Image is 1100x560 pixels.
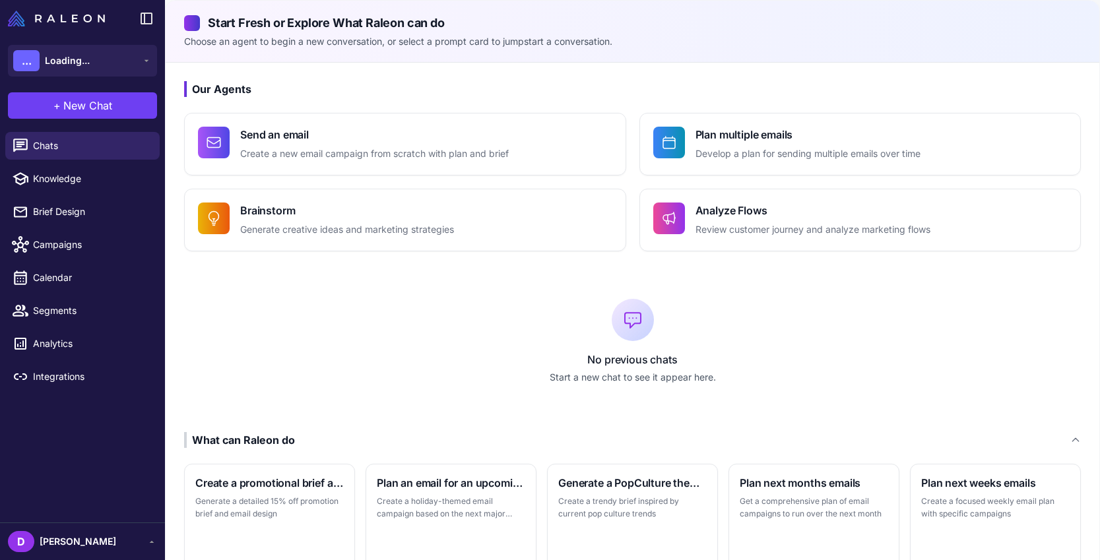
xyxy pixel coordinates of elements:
span: Chats [33,139,149,153]
h3: Plan next months emails [740,475,888,491]
p: Generate a detailed 15% off promotion brief and email design [195,495,344,520]
p: Choose an agent to begin a new conversation, or select a prompt card to jumpstart a conversation. [184,34,1081,49]
button: Analyze FlowsReview customer journey and analyze marketing flows [639,189,1082,251]
p: Generate creative ideas and marketing strategies [240,222,454,237]
p: Create a trendy brief inspired by current pop culture trends [558,495,707,520]
span: Analytics [33,336,149,351]
a: Calendar [5,264,160,292]
button: BrainstormGenerate creative ideas and marketing strategies [184,189,626,251]
span: Loading... [45,53,90,68]
div: ... [13,50,40,71]
h3: Create a promotional brief and email [195,475,344,491]
a: Knowledge [5,165,160,193]
button: Plan multiple emailsDevelop a plan for sending multiple emails over time [639,113,1082,175]
a: Integrations [5,363,160,390]
span: New Chat [63,98,112,113]
p: Create a focused weekly email plan with specific campaigns [921,495,1070,520]
h4: Brainstorm [240,202,454,218]
span: Segments [33,303,149,318]
h3: Plan next weeks emails [921,475,1070,491]
div: What can Raleon do [184,432,295,448]
a: Analytics [5,330,160,358]
p: Review customer journey and analyze marketing flows [696,222,930,237]
p: Develop a plan for sending multiple emails over time [696,146,921,162]
h3: Generate a PopCulture themed brief [558,475,707,491]
h2: Start Fresh or Explore What Raleon can do [184,14,1081,32]
span: [PERSON_NAME] [40,534,116,549]
span: Knowledge [33,171,149,186]
h4: Send an email [240,127,509,142]
a: Campaigns [5,231,160,259]
h3: Our Agents [184,81,1081,97]
div: D [8,531,34,552]
span: Calendar [33,270,149,285]
p: Create a new email campaign from scratch with plan and brief [240,146,509,162]
a: Brief Design [5,198,160,226]
h4: Analyze Flows [696,202,930,218]
p: No previous chats [184,352,1081,367]
a: Raleon Logo [8,11,110,26]
span: Campaigns [33,237,149,252]
h4: Plan multiple emails [696,127,921,142]
span: Brief Design [33,204,149,219]
p: Get a comprehensive plan of email campaigns to run over the next month [740,495,888,520]
a: Segments [5,297,160,325]
span: Integrations [33,369,149,384]
p: Create a holiday-themed email campaign based on the next major holiday [377,495,525,520]
p: Start a new chat to see it appear here. [184,370,1081,385]
button: Send an emailCreate a new email campaign from scratch with plan and brief [184,113,626,175]
h3: Plan an email for an upcoming holiday [377,475,525,491]
button: ...Loading... [8,45,157,77]
span: + [53,98,61,113]
img: Raleon Logo [8,11,105,26]
a: Chats [5,132,160,160]
button: +New Chat [8,92,157,119]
